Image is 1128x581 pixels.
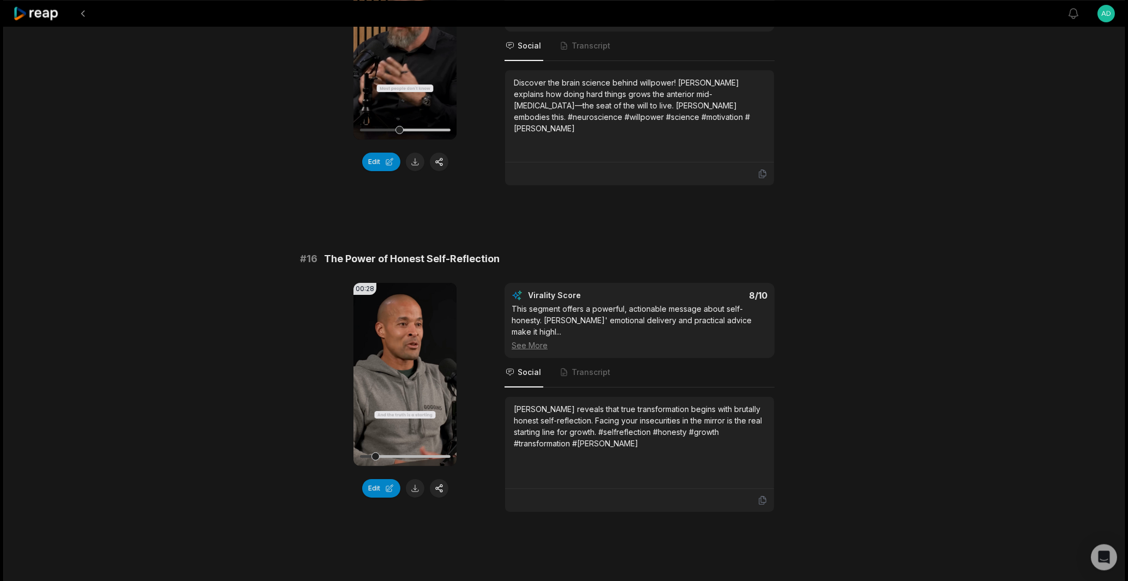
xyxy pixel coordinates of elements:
span: Social [518,40,541,51]
span: # 16 [300,251,317,266]
div: Open Intercom Messenger [1091,544,1117,570]
div: [PERSON_NAME] reveals that true transformation begins with brutally honest self-reflection. Facin... [514,403,765,449]
div: See More [512,339,767,350]
nav: Tabs [505,31,775,60]
div: This segment offers a powerful, actionable message about self-honesty. [PERSON_NAME]' emotional d... [512,302,767,350]
div: Discover the brain science behind willpower! [PERSON_NAME] explains how doing hard things grows t... [514,76,765,134]
span: Transcript [572,40,610,51]
div: Virality Score [528,289,645,300]
span: The Power of Honest Self-Reflection [324,251,500,266]
div: 8 /10 [651,289,768,300]
nav: Tabs [505,358,775,387]
video: Your browser does not support mp4 format. [353,282,457,465]
button: Edit [362,479,400,497]
span: Social [518,366,541,377]
span: Transcript [572,366,610,377]
button: Edit [362,152,400,171]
